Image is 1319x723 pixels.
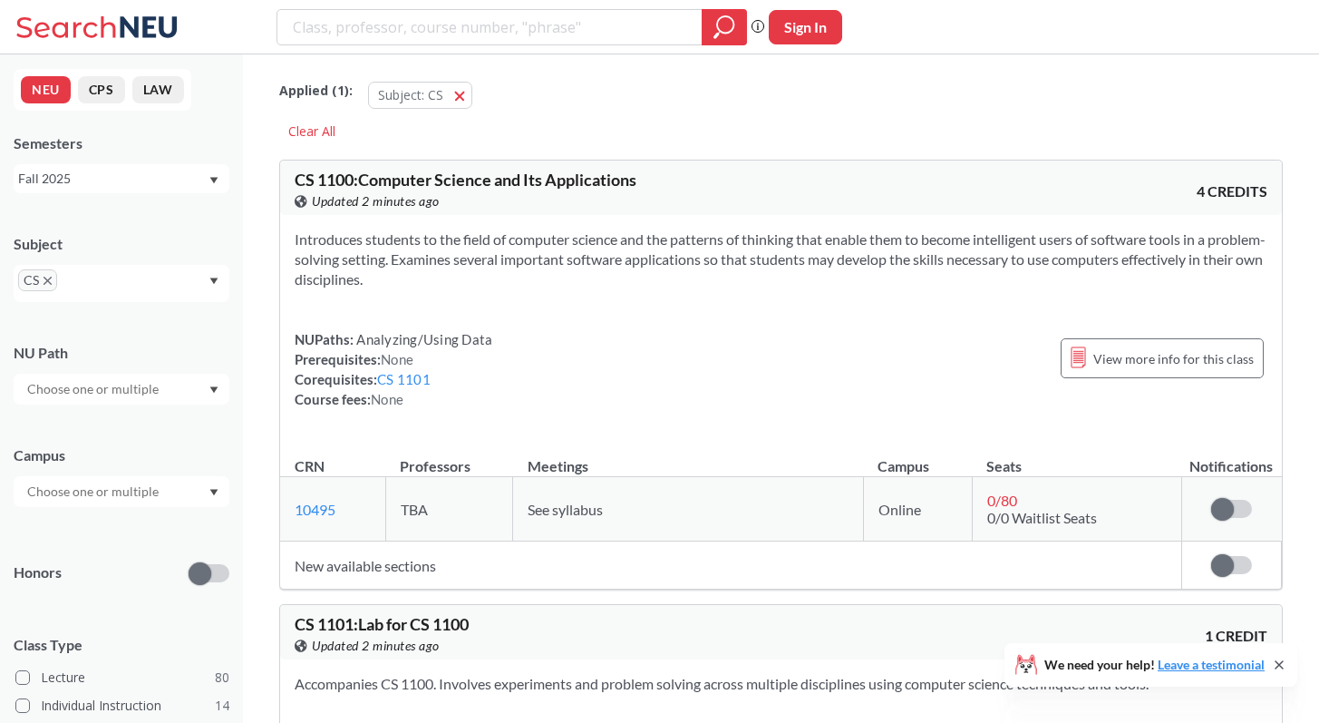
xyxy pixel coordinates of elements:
[132,76,184,103] button: LAW
[44,277,52,285] svg: X to remove pill
[1093,347,1254,370] span: View more info for this class
[295,329,492,409] div: NUPaths: Prerequisites: Corequisites: Course fees:
[295,230,1267,289] section: Introduces students to the field of computer science and the patterns of thinking that enable the...
[1197,181,1267,201] span: 4 CREDITS
[1205,626,1267,646] span: 1 CREDIT
[15,666,229,689] label: Lecture
[312,191,440,211] span: Updated 2 minutes ago
[215,696,229,716] span: 14
[377,371,431,387] a: CS 1101
[987,509,1097,526] span: 0/0 Waitlist Seats
[769,10,842,44] button: Sign In
[18,169,208,189] div: Fall 2025
[15,694,229,718] label: Individual Instruction
[14,133,229,153] div: Semesters
[295,456,325,476] div: CRN
[209,278,218,285] svg: Dropdown arrow
[14,635,229,655] span: Class Type
[381,351,413,367] span: None
[385,477,513,542] td: TBA
[713,15,735,40] svg: magnifying glass
[280,542,1181,590] td: New available sections
[18,269,57,291] span: CSX to remove pill
[371,391,403,407] span: None
[378,86,443,103] span: Subject: CS
[209,489,218,496] svg: Dropdown arrow
[21,76,71,103] button: NEU
[14,476,229,507] div: Dropdown arrow
[295,170,636,190] span: CS 1100 : Computer Science and Its Applications
[14,164,229,193] div: Fall 2025Dropdown arrow
[14,445,229,465] div: Campus
[1044,659,1265,671] span: We need your help!
[279,118,344,145] div: Clear All
[528,501,603,518] span: See syllabus
[863,477,972,542] td: Online
[209,386,218,394] svg: Dropdown arrow
[18,378,170,400] input: Choose one or multiple
[513,438,864,477] th: Meetings
[354,331,492,347] span: Analyzing/Using Data
[1181,438,1281,477] th: Notifications
[209,177,218,184] svg: Dropdown arrow
[295,501,335,518] a: 10495
[972,438,1181,477] th: Seats
[987,492,1017,509] span: 0 / 80
[279,81,353,101] span: Applied ( 1 ):
[78,76,125,103] button: CPS
[702,9,747,45] div: magnifying glass
[368,82,472,109] button: Subject: CS
[295,614,469,634] span: CS 1101 : Lab for CS 1100
[295,674,1267,694] section: Accompanies CS 1100. Involves experiments and problem solving across multiple disciplines using c...
[1158,657,1265,672] a: Leave a testimonial
[14,374,229,405] div: Dropdown arrow
[18,481,170,503] input: Choose one or multiple
[215,668,229,688] span: 80
[14,343,229,363] div: NU Path
[14,234,229,254] div: Subject
[385,438,513,477] th: Professors
[14,562,62,583] p: Honors
[863,438,972,477] th: Campus
[14,265,229,302] div: CSX to remove pillDropdown arrow
[312,636,440,656] span: Updated 2 minutes ago
[291,12,689,43] input: Class, professor, course number, "phrase"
